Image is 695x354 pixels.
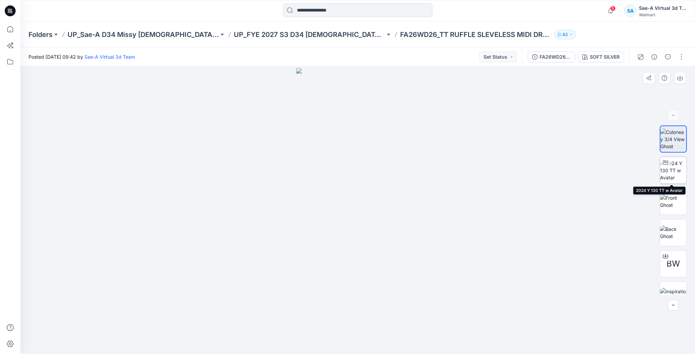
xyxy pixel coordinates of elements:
[639,12,687,17] div: Walmart
[68,30,219,39] a: UP_Sae-A D34 Missy [DEMOGRAPHIC_DATA] Dresses
[563,31,568,38] p: 62
[29,53,135,60] span: Posted [DATE] 09:42 by
[649,52,660,62] button: Details
[590,53,620,61] div: SOFT SILVER
[296,68,419,354] img: eyJhbGciOiJIUzI1NiIsImtpZCI6IjAiLCJzbHQiOiJzZXMiLCJ0eXAiOiJKV1QifQ.eyJkYXRhIjp7InR5cGUiOiJzdG9yYW...
[84,54,135,60] a: Sae-A Virtual 3d Team
[639,4,687,12] div: Sae-A Virtual 3d Team
[624,5,636,17] div: SA
[554,30,576,39] button: 62
[660,129,686,150] img: Colorway 3/4 View Ghost
[660,194,687,209] img: Front Ghost
[29,30,53,39] a: Folders
[660,225,687,240] img: Back Ghost
[660,288,687,302] img: Inspiration Image
[234,30,385,39] a: UP_FYE 2027 S3 D34 [DEMOGRAPHIC_DATA] Dresses
[400,30,551,39] p: FA26WD26_TT RUFFLE SLEVELESS MIDI DRESS
[528,52,575,62] button: FA26WD26_SOFT SILVER
[666,258,680,270] span: BW
[660,160,687,181] img: 2024 Y 130 TT w Avatar
[578,52,624,62] button: SOFT SILVER
[610,6,616,11] span: 5
[540,53,571,61] div: FA26WD26_SOFT SILVER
